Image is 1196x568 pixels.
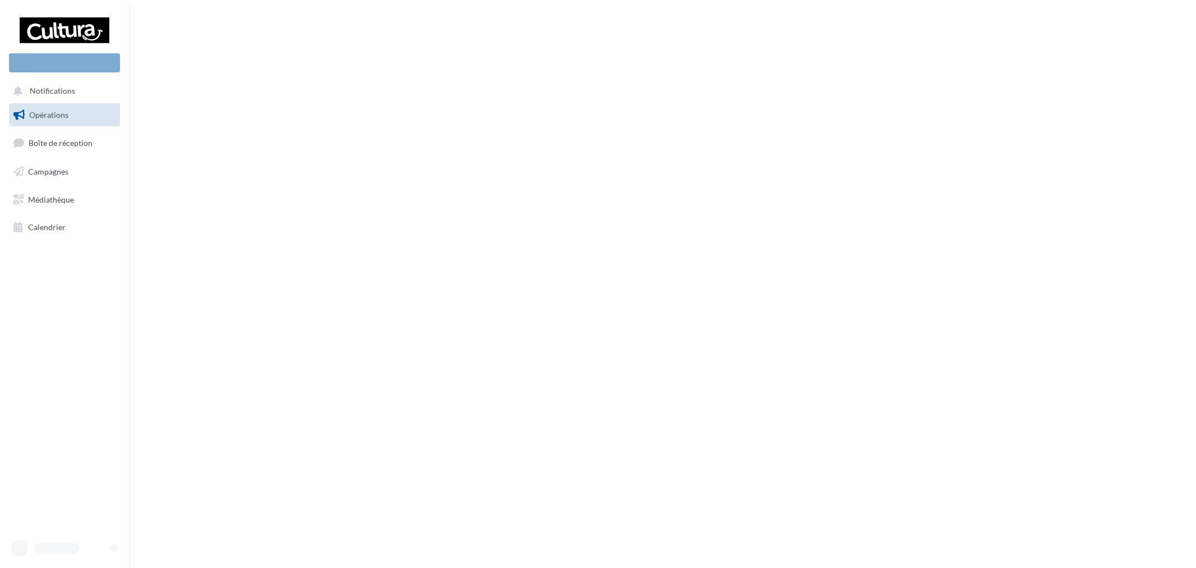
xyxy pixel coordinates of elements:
span: Campagnes [28,167,68,176]
a: Opérations [7,103,122,127]
span: Opérations [29,110,68,120]
span: Calendrier [28,222,66,232]
a: Calendrier [7,216,122,239]
span: Médiathèque [28,194,74,204]
span: Notifications [30,86,75,96]
span: Boîte de réception [29,138,93,148]
div: Nouvelle campagne [9,53,120,72]
a: Boîte de réception [7,131,122,155]
a: Campagnes [7,160,122,184]
a: Médiathèque [7,188,122,212]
